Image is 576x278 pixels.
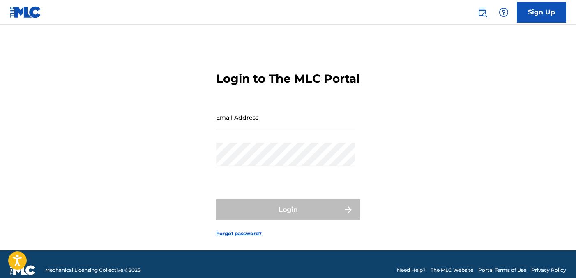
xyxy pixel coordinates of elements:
a: Privacy Policy [531,266,566,274]
span: Mechanical Licensing Collective © 2025 [45,266,141,274]
iframe: Chat Widget [535,239,576,278]
a: The MLC Website [431,266,473,274]
a: Need Help? [397,266,426,274]
h3: Login to The MLC Portal [216,72,359,86]
div: Help [495,4,512,21]
a: Public Search [474,4,491,21]
img: help [499,7,509,17]
img: MLC Logo [10,6,41,18]
a: Portal Terms of Use [478,266,526,274]
a: Forgot password? [216,230,262,237]
img: search [477,7,487,17]
img: logo [10,265,35,275]
a: Sign Up [517,2,566,23]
